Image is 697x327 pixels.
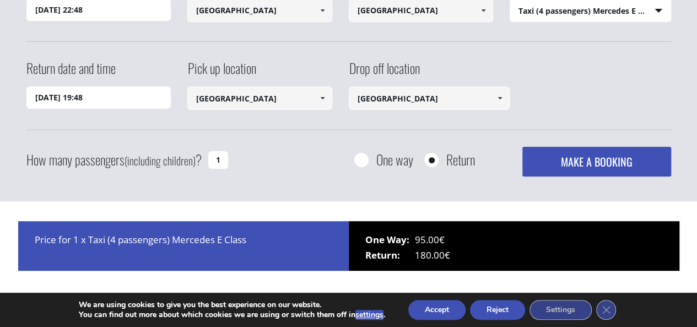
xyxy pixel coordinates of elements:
[349,221,679,271] div: 95.00€ 180.00€
[355,310,383,320] button: settings
[446,153,475,167] label: Return
[26,58,116,87] label: Return date and time
[349,58,420,87] label: Drop off location
[79,300,385,310] p: We are using cookies to give you the best experience on our website.
[470,300,525,320] button: Reject
[349,87,510,110] input: Select drop-off location
[491,87,509,110] a: Show All Items
[313,87,331,110] a: Show All Items
[529,300,592,320] button: Settings
[26,147,202,174] label: How many passengers ?
[187,58,256,87] label: Pick up location
[125,152,196,169] small: (including children)
[79,310,385,320] p: You can find out more about which cookies we are using or switch them off in .
[408,300,466,320] button: Accept
[522,147,671,176] button: MAKE A BOOKING
[596,300,616,320] button: Close GDPR Cookie Banner
[365,248,415,263] span: Return:
[376,153,413,167] label: One way
[187,87,332,110] input: Select pickup location
[365,232,415,248] span: One Way:
[18,221,349,271] div: Price for 1 x Taxi (4 passengers) Mercedes E Class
